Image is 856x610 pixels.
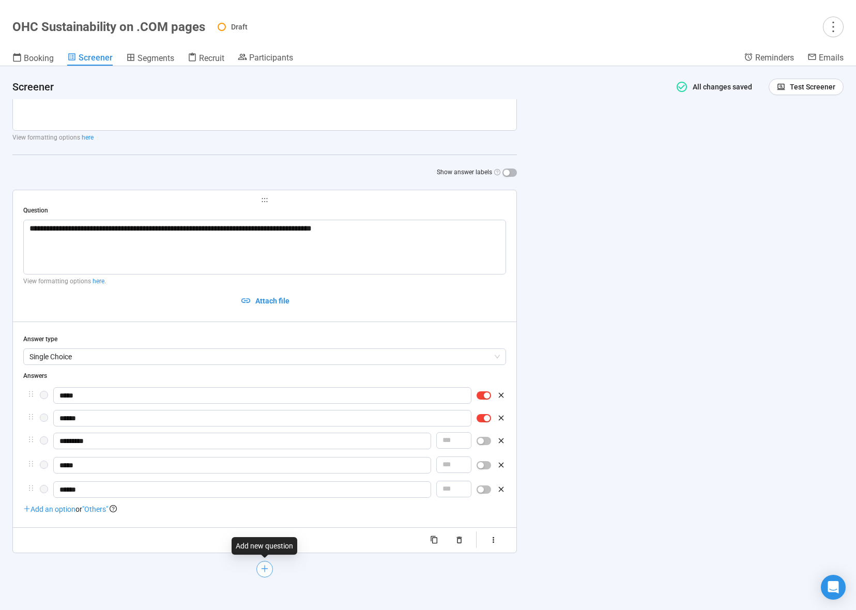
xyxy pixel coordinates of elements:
span: plus [23,505,30,512]
div: holder [23,433,506,451]
a: Reminders [744,52,794,65]
h4: Screener [12,80,661,94]
span: Add an option [23,505,75,513]
span: Segments [137,53,174,63]
span: holder [27,436,35,443]
button: Test Screener [769,79,844,95]
span: holder [23,196,506,204]
div: Question [23,206,506,216]
a: Recruit [188,52,224,66]
span: Screener [79,53,113,63]
a: Participants [238,52,293,65]
a: Booking [12,52,54,66]
div: holder [23,410,506,426]
span: holder [27,460,35,467]
button: Show answer labels [502,169,517,177]
span: holder [27,484,35,492]
div: Answers [23,371,506,381]
a: Emails [807,52,844,65]
span: Booking [24,53,54,63]
span: "Others" [82,505,108,513]
div: Answer type [23,334,506,344]
p: View formatting options . [23,277,506,286]
span: or [75,505,82,513]
span: question-circle [110,505,117,512]
span: question-circle [494,169,500,175]
div: Open Intercom Messenger [821,575,846,600]
div: holder [23,387,506,404]
a: here [82,134,94,141]
button: plus [256,561,273,577]
button: Attach file [23,293,506,309]
p: View formatting options [12,133,517,143]
div: holder [23,481,506,499]
label: Show answer labels [437,167,517,177]
span: Participants [249,53,293,63]
span: plus [261,565,269,573]
span: Single Choice [29,349,500,364]
span: Emails [819,53,844,63]
span: holder [27,390,35,398]
div: Add new question [232,537,297,555]
span: Test Screener [790,81,835,93]
span: Recruit [199,53,224,63]
span: Reminders [755,53,794,63]
div: holder [23,457,506,475]
span: Attach file [255,295,289,307]
h1: OHC Sustainability on .COM pages [12,20,205,34]
span: holder [27,413,35,420]
button: more [823,17,844,37]
a: Screener [67,52,113,66]
a: Segments [126,52,174,66]
span: All changes saved [688,83,753,91]
a: here [93,278,104,285]
span: Draft [231,23,248,31]
span: more [826,20,840,34]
